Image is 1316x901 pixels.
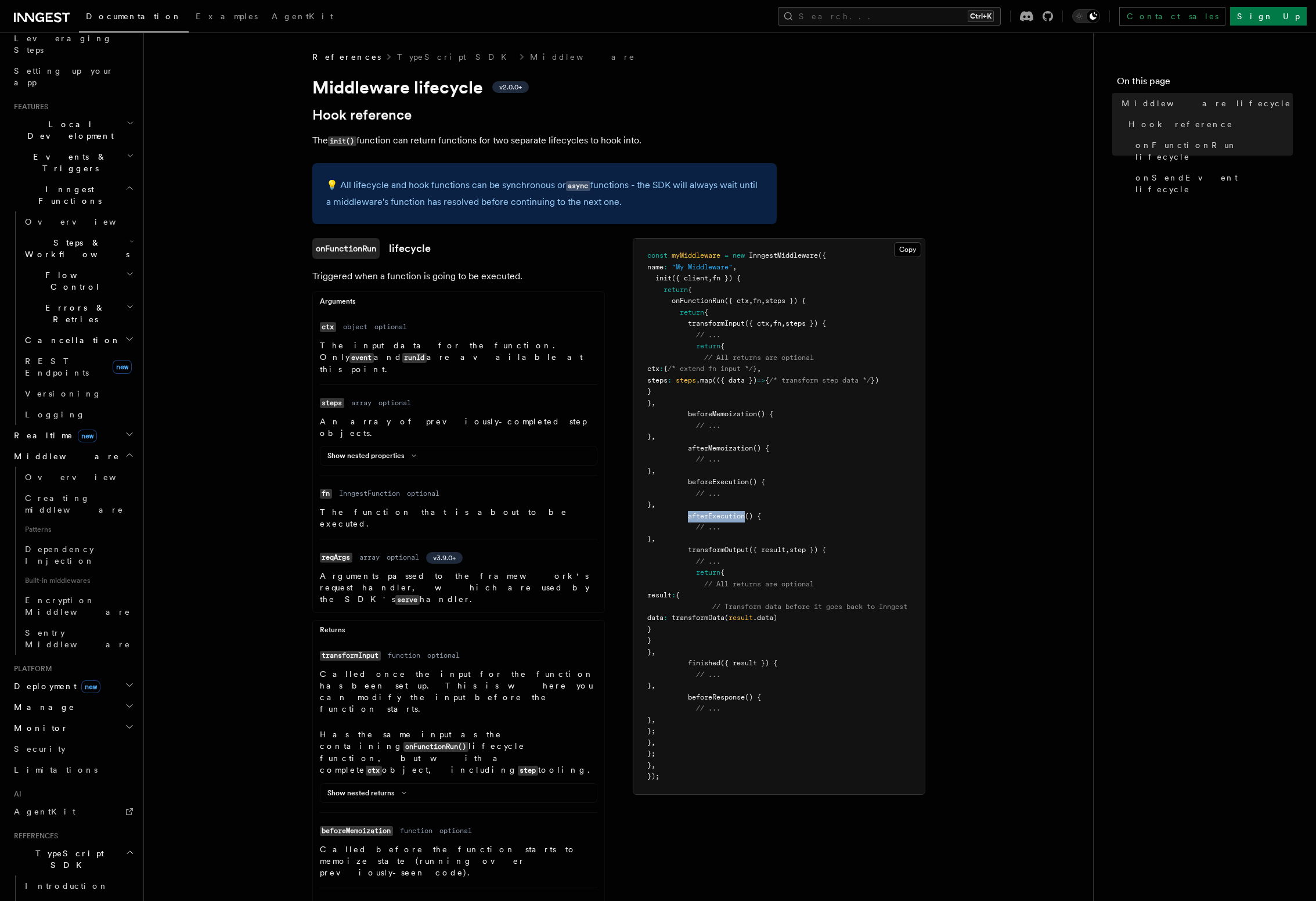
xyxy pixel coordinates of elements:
span: ({ ctx [745,319,769,327]
code: beforeMemoization [320,826,393,836]
button: TypeScript SDK [9,843,136,875]
span: beforeExecution [688,478,749,486]
span: , [708,274,712,282]
span: new [78,430,97,442]
code: transformInput [320,651,381,661]
span: // ... [696,523,720,531]
span: init [655,274,672,282]
span: AI [9,790,21,799]
span: result [729,614,753,622]
button: Show nested properties [327,451,421,460]
button: Monitor [9,718,136,738]
span: , [651,648,655,656]
span: , [651,399,655,407]
span: : [668,376,672,384]
span: , [651,500,655,509]
dd: function [388,651,420,660]
span: , [651,535,655,543]
span: ({ result }) { [720,659,777,667]
code: reqArgs [320,553,352,563]
span: Security [14,744,66,754]
span: Platform [9,664,52,673]
span: } [647,636,651,644]
a: Logging [20,404,136,425]
span: References [312,51,381,63]
span: fn [753,297,761,305]
div: Returns [313,625,604,640]
span: , [651,716,655,724]
p: Called once the input for the function has been set up. This is where you can modify the input be... [320,668,597,715]
p: Triggered when a function is going to be executed. [312,268,605,284]
span: .data) [753,614,777,622]
button: Steps & Workflows [20,232,136,265]
a: Sign Up [1230,7,1307,26]
dd: InngestFunction [339,489,400,498]
span: Deployment [9,680,100,692]
button: Cancellation [20,330,136,351]
span: }; [647,727,655,735]
span: /* transform step data */ [769,376,871,384]
a: Security [9,738,136,759]
span: // Transform data before it goes back to Inngest [712,603,907,611]
a: REST Endpointsnew [20,351,136,383]
span: ({ [818,251,826,260]
a: onFunctionRunlifecycle [312,238,431,259]
span: Examples [196,12,258,21]
a: Hook reference [1124,114,1293,135]
span: v2.0.0+ [499,82,522,92]
span: , [651,761,655,769]
span: // ... [696,557,720,565]
span: // ... [696,455,720,463]
span: () { [745,693,761,701]
span: steps [676,376,696,384]
span: () { [757,410,773,418]
span: AgentKit [14,807,75,816]
span: References [9,831,58,841]
span: // ... [696,331,720,339]
span: : [664,614,668,622]
span: Features [9,102,48,111]
span: Inngest Functions [9,183,125,207]
code: async [566,181,590,191]
a: Versioning [20,383,136,404]
span: Steps & Workflows [20,237,129,260]
span: , [651,433,655,441]
p: Arguments passed to the framework's request handler, which are used by the SDK's handler. [320,570,597,606]
span: step }) { [789,546,826,554]
code: runId [402,353,427,363]
a: AgentKit [265,3,340,31]
span: InngestMiddleware [749,251,818,260]
code: serve [395,595,420,605]
span: // All returns are optional [704,580,814,588]
span: // ... [696,671,720,679]
span: { [720,568,724,576]
code: steps [320,398,344,408]
span: /* extend fn input */ [668,365,753,373]
span: Built-in middlewares [20,571,136,590]
code: onFunctionRun [312,238,380,259]
button: Events & Triggers [9,146,136,179]
span: new [81,680,100,693]
a: Leveraging Steps [9,28,136,60]
span: , [651,682,655,690]
span: steps }) { [765,297,806,305]
span: , [785,546,789,554]
span: Cancellation [20,334,121,346]
p: 💡 All lifecycle and hook functions can be synchronous or functions - the SDK will always wait unt... [326,177,763,210]
span: Documentation [86,12,182,21]
span: return [696,568,720,576]
span: Errors & Retries [20,302,126,325]
p: Has the same input as the containing lifecycle function, but with a complete object, including to... [320,729,597,776]
span: // ... [696,421,720,430]
p: The input data for the function. Only and are available at this point. [320,340,597,375]
button: Realtimenew [9,425,136,446]
span: Hook reference [1128,118,1233,130]
span: transformInput [688,319,745,327]
span: : [664,263,668,271]
span: "My Middleware" [672,263,733,271]
span: , [733,263,737,271]
span: } [647,761,651,769]
a: Overview [20,467,136,488]
dd: optional [378,398,411,408]
span: Middleware [9,451,120,462]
